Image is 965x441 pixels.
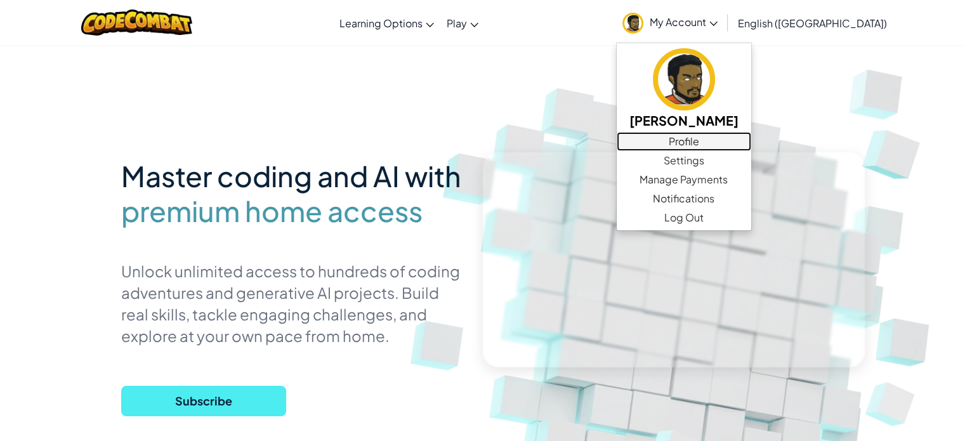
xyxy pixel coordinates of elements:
a: Log Out [617,208,751,227]
img: avatar [622,13,643,34]
button: Subscribe [121,386,286,416]
img: avatar [653,48,715,110]
a: [PERSON_NAME] [617,46,751,132]
a: Notifications [617,189,751,208]
span: Play [447,16,467,30]
a: Profile [617,132,751,151]
span: Master coding and AI with [121,158,461,194]
a: Settings [617,151,751,170]
span: premium home access [121,194,423,228]
span: Learning Options [339,16,423,30]
span: English ([GEOGRAPHIC_DATA]) [738,16,887,30]
img: CodeCombat logo [81,10,192,36]
img: Overlap cubes [839,95,950,203]
a: Learning Options [333,6,440,40]
h5: [PERSON_NAME] [629,110,739,130]
p: Unlock unlimited access to hundreds of coding adventures and generative AI projects. Build real s... [121,260,464,346]
span: My Account [650,15,718,29]
a: Manage Payments [617,170,751,189]
a: Play [440,6,485,40]
a: English ([GEOGRAPHIC_DATA]) [732,6,893,40]
a: My Account [616,3,724,43]
span: Notifications [653,191,714,206]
